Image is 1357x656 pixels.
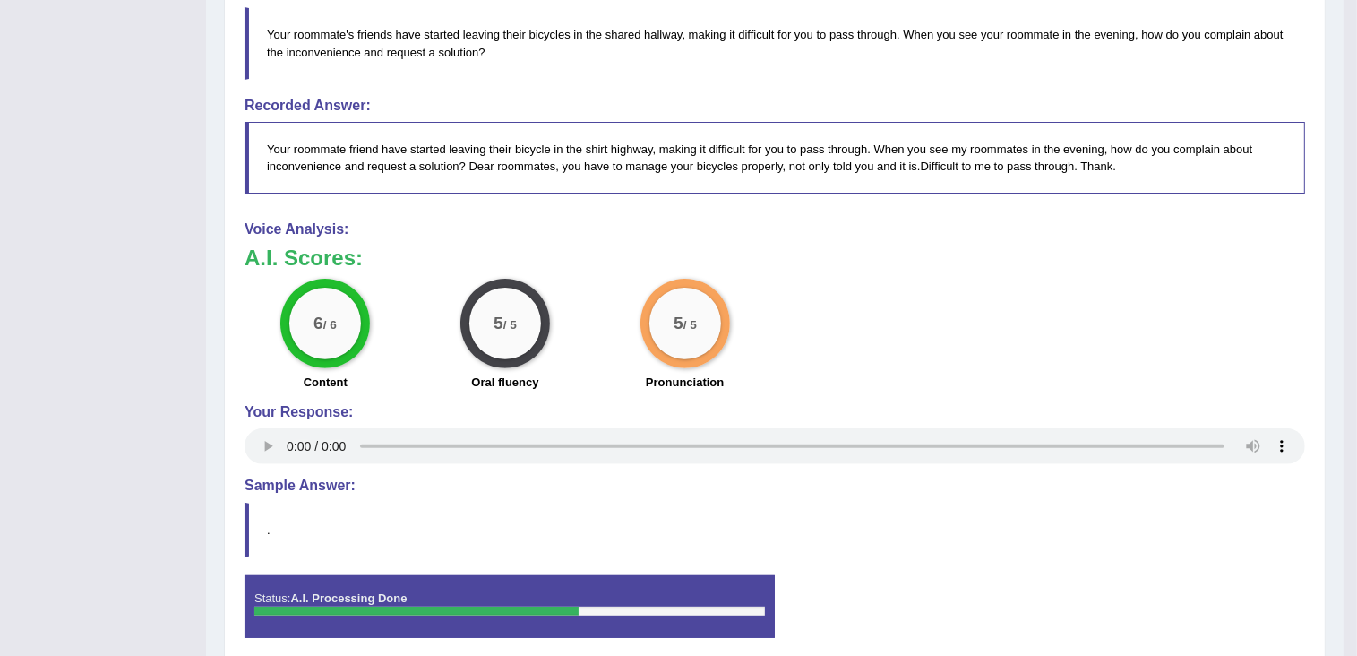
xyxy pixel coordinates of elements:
[245,575,775,638] div: Status:
[245,221,1305,237] h4: Voice Analysis:
[245,503,1305,557] blockquote: .
[245,122,1305,194] blockquote: Your roommate friend have started leaving their bicycle in the shirt highway, making it difficult...
[494,314,503,333] big: 5
[304,374,348,391] label: Content
[290,591,407,605] strong: A.I. Processing Done
[245,7,1305,79] blockquote: Your roommate's friends have started leaving their bicycles in the shared hallway, making it diff...
[683,319,696,332] small: / 5
[245,478,1305,494] h4: Sample Answer:
[245,246,363,270] b: A.I. Scores:
[503,319,517,332] small: / 5
[313,314,323,333] big: 6
[646,374,724,391] label: Pronunciation
[245,404,1305,420] h4: Your Response:
[245,98,1305,114] h4: Recorded Answer:
[471,374,538,391] label: Oral fluency
[323,319,337,332] small: / 6
[674,314,683,333] big: 5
